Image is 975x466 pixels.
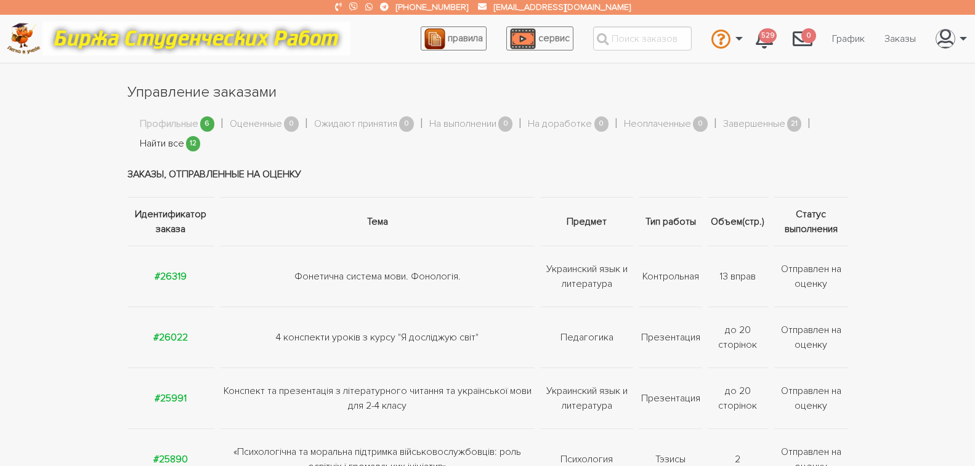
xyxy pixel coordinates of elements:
[127,198,217,246] th: Идентификатор заказа
[771,368,848,429] td: Отправлен на оценку
[284,116,299,132] span: 0
[693,116,708,132] span: 0
[140,136,184,152] a: Найти все
[705,368,771,429] td: до 20 сторінок
[538,307,636,368] td: Педагогика
[771,307,848,368] td: Отправлен на оценку
[153,453,188,465] a: #25890
[421,26,487,50] a: правила
[217,246,538,307] td: Фонетична система мови. Фонологія.
[140,116,198,132] a: Профильные
[399,116,414,132] span: 0
[217,307,538,368] td: 4 конспекти уроків з курсу "Я досліджую світ"
[494,2,631,12] a: [EMAIL_ADDRESS][DOMAIN_NAME]
[705,198,771,246] th: Объем(стр.)
[153,331,188,343] a: #26022
[127,82,848,103] h1: Управление заказами
[875,27,926,50] a: Заказы
[746,22,783,55] a: 529
[200,116,215,132] span: 6
[155,270,187,283] a: #26319
[801,28,816,44] span: 0
[498,116,513,132] span: 0
[186,136,201,151] span: 12
[636,307,705,368] td: Презентация
[217,198,538,246] th: Тема
[448,32,483,44] span: правила
[538,32,570,44] span: сервис
[594,116,609,132] span: 0
[636,198,705,246] th: Тип работы
[759,28,777,44] span: 529
[705,307,771,368] td: до 20 сторінок
[822,27,875,50] a: График
[42,22,350,55] img: motto-12e01f5a76059d5f6a28199ef077b1f78e012cfde436ab5cf1d4517935686d32.gif
[429,116,496,132] a: На выполнении
[636,368,705,429] td: Презентация
[424,28,445,49] img: agreement_icon-feca34a61ba7f3d1581b08bc946b2ec1ccb426f67415f344566775c155b7f62c.png
[506,26,573,50] a: сервис
[636,246,705,307] td: Контрольная
[723,116,785,132] a: Завершенные
[155,392,187,404] a: #25991
[771,198,848,246] th: Статус выполнения
[396,2,468,12] a: [PHONE_NUMBER]
[314,116,397,132] a: Ожидают принятия
[528,116,592,132] a: На доработке
[624,116,691,132] a: Неоплаченные
[538,368,636,429] td: Украинский язык и литература
[217,368,538,429] td: Конспект та презентація з літературного читання та української мови для 2-4 класу
[783,22,822,55] a: 0
[7,23,41,54] img: logo-c4363faeb99b52c628a42810ed6dfb4293a56d4e4775eb116515dfe7f33672af.png
[705,246,771,307] td: 13 вправ
[510,28,536,49] img: play_icon-49f7f135c9dc9a03216cfdbccbe1e3994649169d890fb554cedf0eac35a01ba8.png
[771,246,848,307] td: Отправлен на оценку
[127,151,848,198] td: Заказы, отправленные на оценку
[593,26,692,50] input: Поиск заказов
[230,116,282,132] a: Оцененные
[538,198,636,246] th: Предмет
[787,116,802,132] span: 21
[538,246,636,307] td: Украинский язык и литература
